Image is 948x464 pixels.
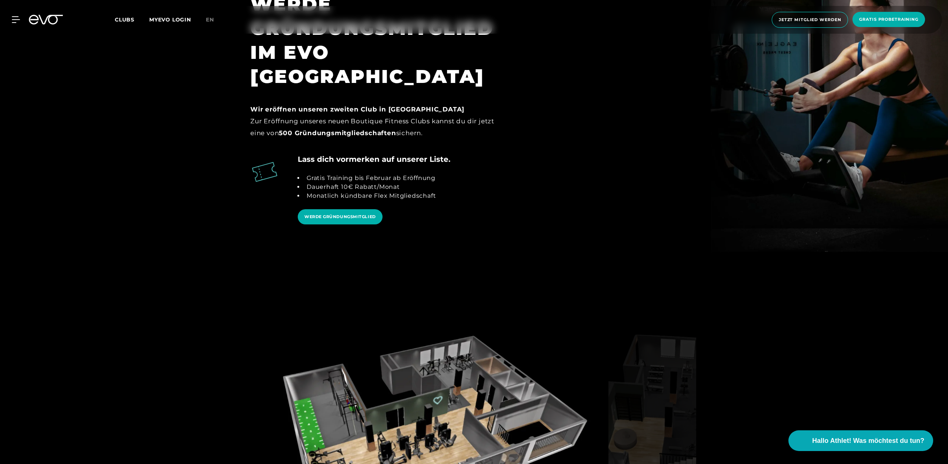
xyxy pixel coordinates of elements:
span: Clubs [115,16,134,23]
a: MYEVO LOGIN [149,16,191,23]
div: Zur Eröffnung unseres neuen Boutique Fitness Clubs kannst du dir jetzt eine von sichern. [250,103,505,139]
a: Gratis Probetraining [850,12,927,28]
span: Hallo Athlet! Was möchtest du tun? [812,436,924,446]
strong: 500 Gründungsmitgliedschaften [279,129,396,137]
a: Jetzt Mitglied werden [770,12,850,28]
a: Clubs [115,16,149,23]
span: WERDE GRÜNDUNGSMITGLIED [304,214,376,220]
a: en [206,16,223,24]
a: WERDE GRÜNDUNGSMITGLIED [298,209,383,224]
span: Jetzt Mitglied werden [779,17,841,23]
span: Gratis Probetraining [859,16,918,23]
span: en [206,16,214,23]
h4: Lass dich vormerken auf unserer Liste. [298,154,450,165]
li: Dauerhaft 10€ Rabatt/Monat [304,183,436,191]
strong: Wir eröffnen unseren zweiten Club in [GEOGRAPHIC_DATA] [250,106,464,113]
li: Gratis Training bis Februar ab Eröffnung [304,174,436,183]
button: Hallo Athlet! Was möchtest du tun? [788,430,933,451]
li: Monatlich kündbare Flex Mitgliedschaft [304,191,436,200]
